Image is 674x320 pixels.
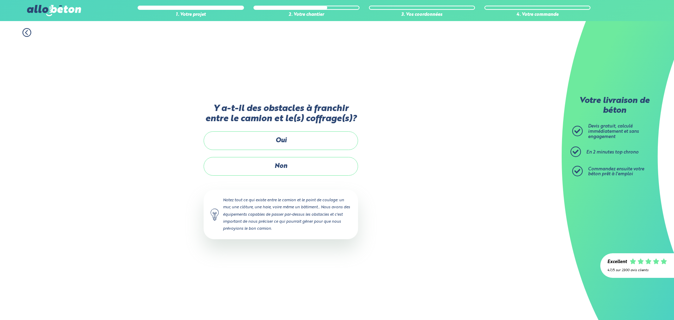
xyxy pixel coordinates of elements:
[607,260,627,265] div: Excellent
[612,293,666,312] iframe: Help widget launcher
[586,150,639,155] span: En 2 minutes top chrono
[484,12,590,18] div: 4. Votre commande
[588,167,644,177] span: Commandez ensuite votre béton prêt à l'emploi
[253,12,359,18] div: 2. Votre chantier
[588,124,639,139] span: Devis gratuit, calculé immédiatement et sans engagement
[574,96,655,116] p: Votre livraison de béton
[27,5,81,16] img: allobéton
[204,104,358,124] label: Y a-t-il des obstacles à franchir entre le camion et le(s) coffrage(s)?
[204,190,358,239] div: Notez tout ce qui existe entre le camion et le point de coulage: un mur, une clôture, une haie, v...
[369,12,475,18] div: 3. Vos coordonnées
[138,12,244,18] div: 1. Votre projet
[204,157,358,176] label: Non
[607,268,667,272] div: 4.7/5 sur 2300 avis clients
[204,131,358,150] label: Oui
